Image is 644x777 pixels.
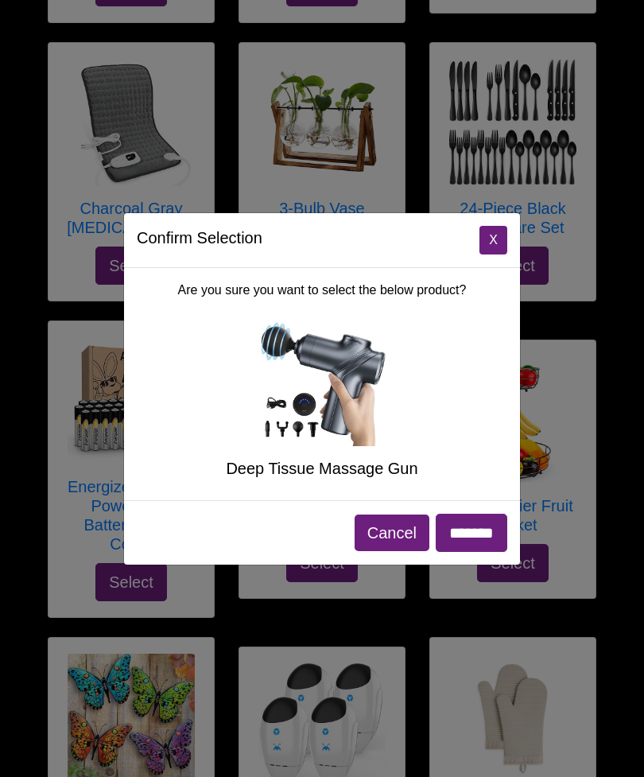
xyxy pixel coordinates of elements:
div: Are you sure you want to select the below product? [124,268,520,500]
button: Cancel [355,515,429,551]
button: Close [479,226,507,254]
h5: Confirm Selection [137,226,262,250]
h5: Deep Tissue Massage Gun [137,459,507,478]
img: Deep Tissue Massage Gun [258,319,386,446]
